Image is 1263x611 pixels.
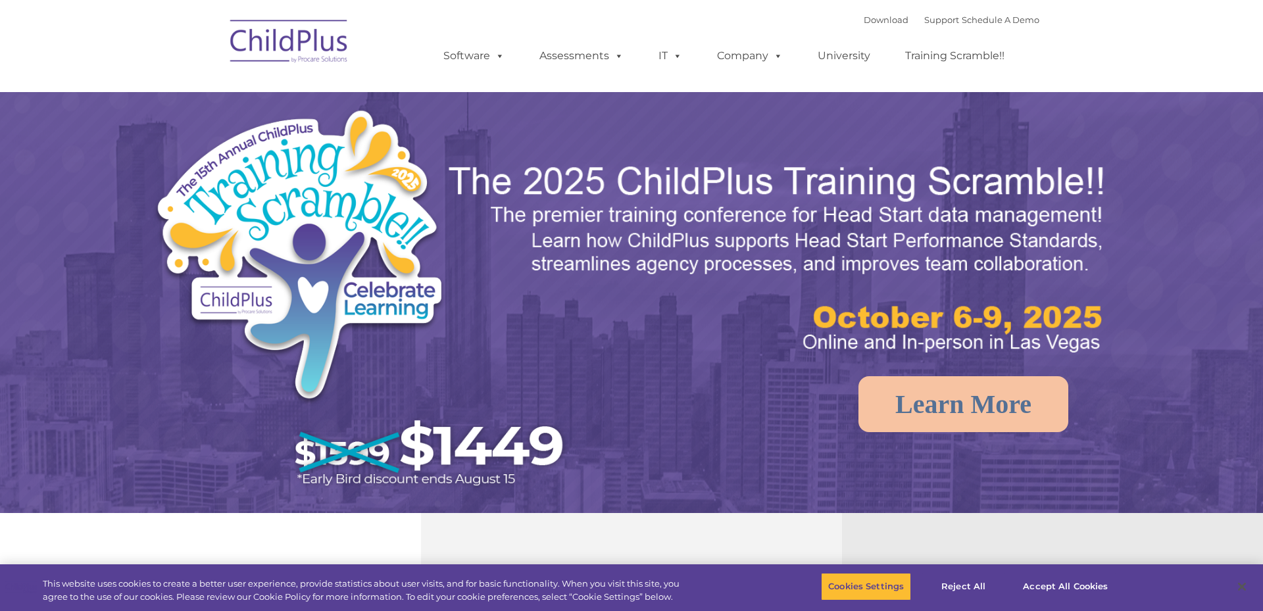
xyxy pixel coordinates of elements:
[645,43,695,69] a: IT
[805,43,883,69] a: University
[704,43,796,69] a: Company
[864,14,908,25] a: Download
[526,43,637,69] a: Assessments
[1227,572,1256,601] button: Close
[864,14,1039,25] font: |
[858,376,1068,432] a: Learn More
[922,573,1004,600] button: Reject All
[892,43,1018,69] a: Training Scramble!!
[924,14,959,25] a: Support
[1016,573,1115,600] button: Accept All Cookies
[224,11,355,76] img: ChildPlus by Procare Solutions
[43,577,695,603] div: This website uses cookies to create a better user experience, provide statistics about user visit...
[821,573,911,600] button: Cookies Settings
[430,43,518,69] a: Software
[962,14,1039,25] a: Schedule A Demo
